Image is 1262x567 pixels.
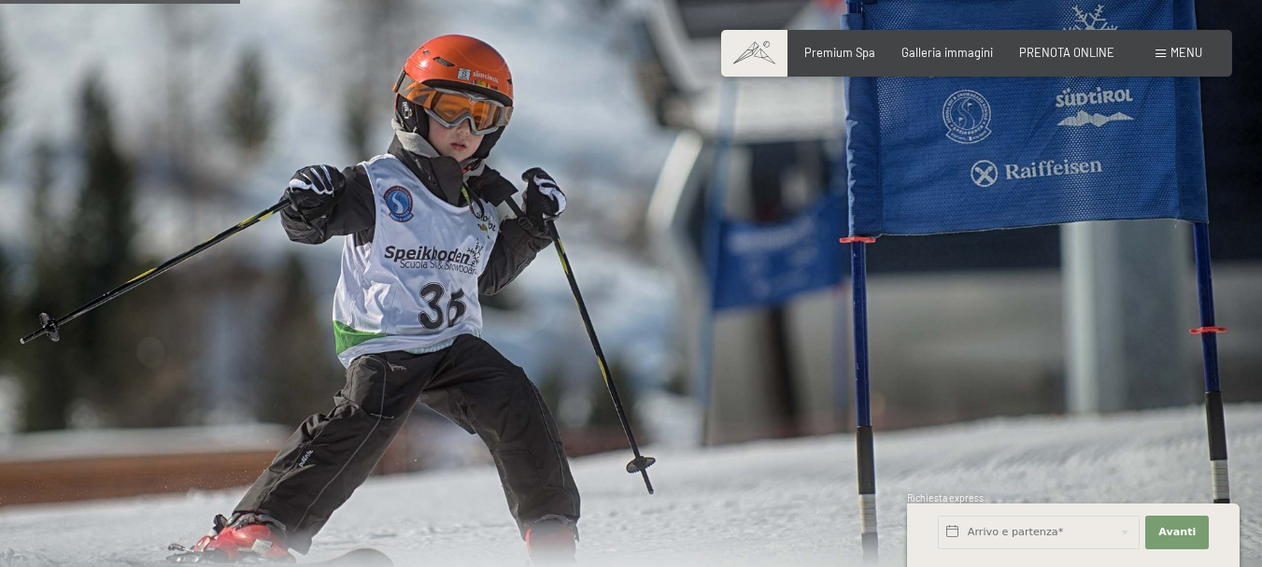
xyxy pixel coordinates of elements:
[907,492,984,503] span: Richiesta express
[1170,45,1202,60] span: Menu
[1145,516,1209,549] button: Avanti
[804,45,875,60] a: Premium Spa
[1158,525,1196,540] span: Avanti
[1019,45,1114,60] a: PRENOTA ONLINE
[901,45,993,60] a: Galleria immagini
